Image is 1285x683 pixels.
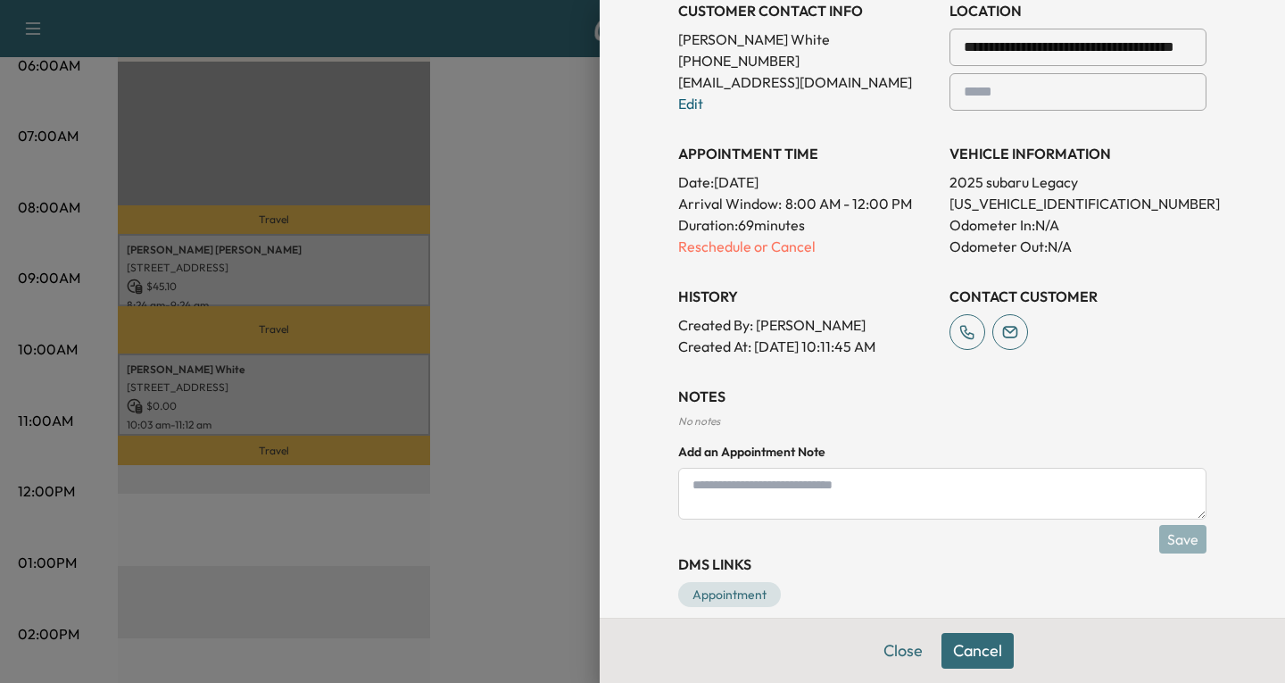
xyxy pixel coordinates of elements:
[678,50,935,71] p: [PHONE_NUMBER]
[678,236,935,257] p: Reschedule or Cancel
[678,582,781,607] a: Appointment
[678,193,935,214] p: Arrival Window:
[678,443,1206,461] h4: Add an Appointment Note
[678,336,935,357] p: Created At : [DATE] 10:11:45 AM
[678,95,703,112] a: Edit
[785,193,912,214] span: 8:00 AM - 12:00 PM
[949,143,1206,164] h3: VEHICLE INFORMATION
[949,214,1206,236] p: Odometer In: N/A
[678,143,935,164] h3: APPOINTMENT TIME
[678,554,1206,575] h3: DMS Links
[872,633,934,669] button: Close
[678,214,935,236] p: Duration: 69 minutes
[678,286,935,307] h3: History
[949,193,1206,214] p: [US_VEHICLE_IDENTIFICATION_NUMBER]
[678,71,935,93] p: [EMAIL_ADDRESS][DOMAIN_NAME]
[949,286,1206,307] h3: CONTACT CUSTOMER
[678,386,1206,407] h3: NOTES
[678,414,1206,429] div: No notes
[678,29,935,50] p: [PERSON_NAME] White
[678,171,935,193] p: Date: [DATE]
[949,171,1206,193] p: 2025 subaru Legacy
[949,236,1206,257] p: Odometer Out: N/A
[678,314,935,336] p: Created By : [PERSON_NAME]
[941,633,1014,669] button: Cancel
